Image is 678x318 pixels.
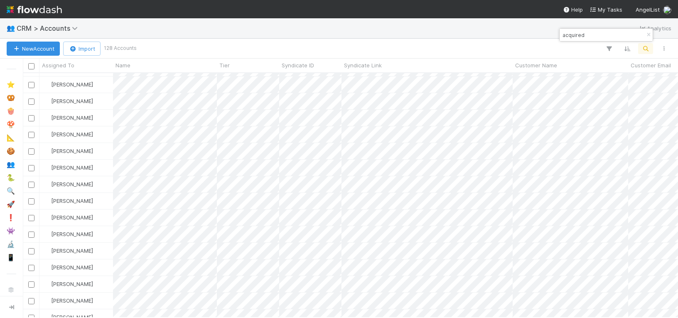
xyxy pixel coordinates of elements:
span: [PERSON_NAME] [51,164,93,171]
span: Syndicate Link [344,61,382,69]
span: Customer Name [515,61,557,69]
img: avatar_ac990a78-52d7-40f8-b1fe-cbbd1cda261e.png [43,181,50,187]
input: Toggle Row Selected [28,265,34,271]
input: Toggle Row Selected [28,148,34,155]
span: 📱 [7,254,15,261]
span: [PERSON_NAME] [51,114,93,121]
input: Search... [561,30,644,40]
img: avatar_784ea27d-2d59-4749-b480-57d513651deb.png [43,148,50,154]
img: avatar_d055a153-5d46-4590-b65c-6ad68ba65107.png [43,114,50,121]
span: [PERSON_NAME] [51,98,93,104]
input: Toggle Row Selected [28,232,34,238]
span: 📐 [7,134,15,141]
button: Import [63,42,101,56]
span: My Tasks [590,6,622,13]
input: Toggle Row Selected [28,198,34,205]
img: avatar_784ea27d-2d59-4749-b480-57d513651deb.png [43,164,50,171]
span: 🍿 [7,108,15,115]
span: CRM > Accounts [17,24,82,32]
div: Help [563,5,583,14]
img: logo-inverted-e16ddd16eac7371096b0.svg [7,2,62,17]
span: 👥 [7,25,15,32]
span: [PERSON_NAME] [51,148,93,154]
span: [PERSON_NAME] [51,81,93,88]
img: avatar_9d20afb4-344c-4512-8880-fee77f5fe71b.png [43,98,50,104]
span: Assigned To [42,61,74,69]
span: 🔬 [7,241,15,248]
button: NewAccount [7,42,60,56]
span: Tier [219,61,230,69]
span: 🚀 [7,201,15,208]
input: Toggle Row Selected [28,215,34,221]
img: avatar_6db445ce-3f56-49af-8247-57cf2b85f45b.png [43,231,50,237]
input: Toggle Row Selected [28,281,34,288]
input: Toggle Row Selected [28,298,34,304]
span: [PERSON_NAME] [51,264,93,271]
span: [PERSON_NAME] [51,214,93,221]
span: 🥨 [7,94,15,101]
img: avatar_ac990a78-52d7-40f8-b1fe-cbbd1cda261e.png [43,264,50,271]
span: Syndicate ID [282,61,314,69]
span: 🔍 [7,187,15,195]
input: Toggle Row Selected [28,115,34,121]
img: avatar_784ea27d-2d59-4749-b480-57d513651deb.png [663,6,671,14]
img: avatar_18c010e4-930e-4480-823a-7726a265e9dd.png [43,197,50,204]
input: Toggle Row Selected [28,165,34,171]
img: avatar_c597f508-4d28-4c7c-92e0-bd2d0d338f8e.png [43,131,50,138]
span: ⭐ [7,81,15,88]
a: Analytics [639,23,671,33]
input: Toggle Row Selected [28,99,34,105]
span: [PERSON_NAME] [51,297,93,304]
span: [PERSON_NAME] [51,131,93,138]
img: avatar_5efa0666-8651-45e1-ad93-d350fecd9671.png [43,81,50,88]
small: 128 Accounts [104,44,137,52]
span: [PERSON_NAME] [51,231,93,237]
input: Toggle Row Selected [28,132,34,138]
span: 👾 [7,227,15,234]
input: Toggle Row Selected [28,182,34,188]
img: avatar_8fe3758e-7d23-4e6b-a9f5-b81892974716.png [43,247,50,254]
span: 🍄 [7,121,15,128]
img: avatar_e764f80f-affb-48ed-b536-deace7b998a7.png [43,297,50,304]
span: [PERSON_NAME] [51,181,93,187]
span: [PERSON_NAME] [51,281,93,287]
span: AngelList [636,6,660,13]
input: Toggle All Rows Selected [28,63,34,69]
span: 🍪 [7,148,15,155]
span: 👥 [7,161,15,168]
img: avatar_60e5bba5-e4c9-4ca2-8b5c-d649d5645218.png [43,281,50,287]
span: 🐍 [7,174,15,181]
span: [PERSON_NAME] [51,247,93,254]
span: ❗ [7,214,15,221]
input: Toggle Row Selected [28,248,34,254]
span: Name [115,61,130,69]
img: avatar_4aa8e4fd-f2b7-45ba-a6a5-94a913ad1fe4.png [43,214,50,221]
input: Toggle Row Selected [28,82,34,88]
span: Customer Email [631,61,671,69]
span: [PERSON_NAME] [51,197,93,204]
